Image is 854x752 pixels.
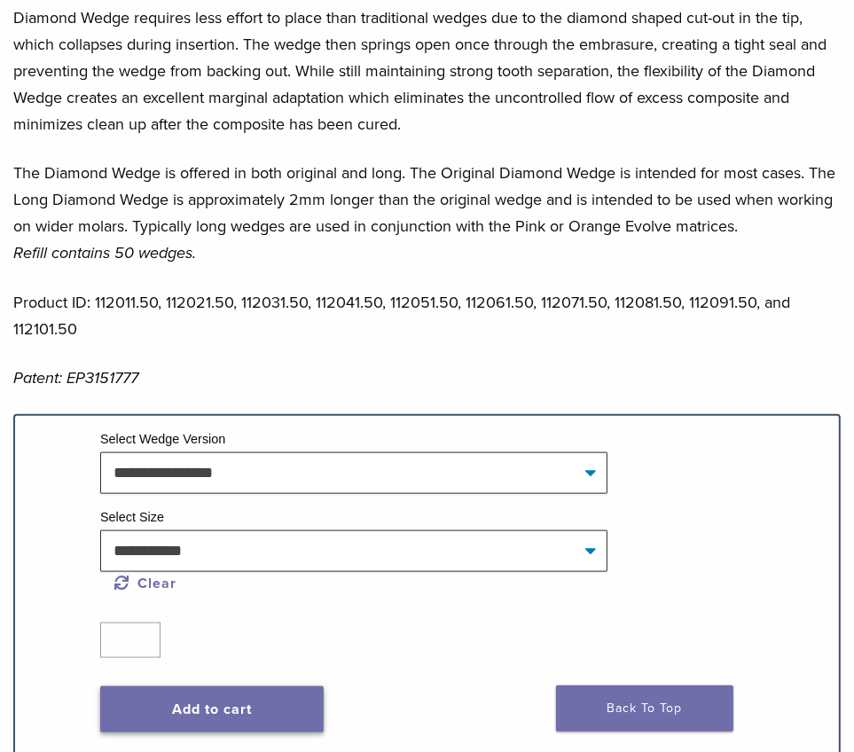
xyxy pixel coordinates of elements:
[13,368,138,388] em: Patent: EP3151777
[556,685,733,732] a: Back To Top
[13,160,841,266] p: The Diamond Wedge is offered in both original and long. The Original Diamond Wedge is intended fo...
[100,686,324,732] button: Add to cart
[100,510,164,524] label: Select Size
[100,432,225,446] label: Select Wedge Version
[13,289,841,342] p: Product ID: 112011.50, 112021.50, 112031.50, 112041.50, 112051.50, 112061.50, 112071.50, 112081.5...
[13,243,196,262] em: Refill contains 50 wedges.
[114,575,176,592] a: Clear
